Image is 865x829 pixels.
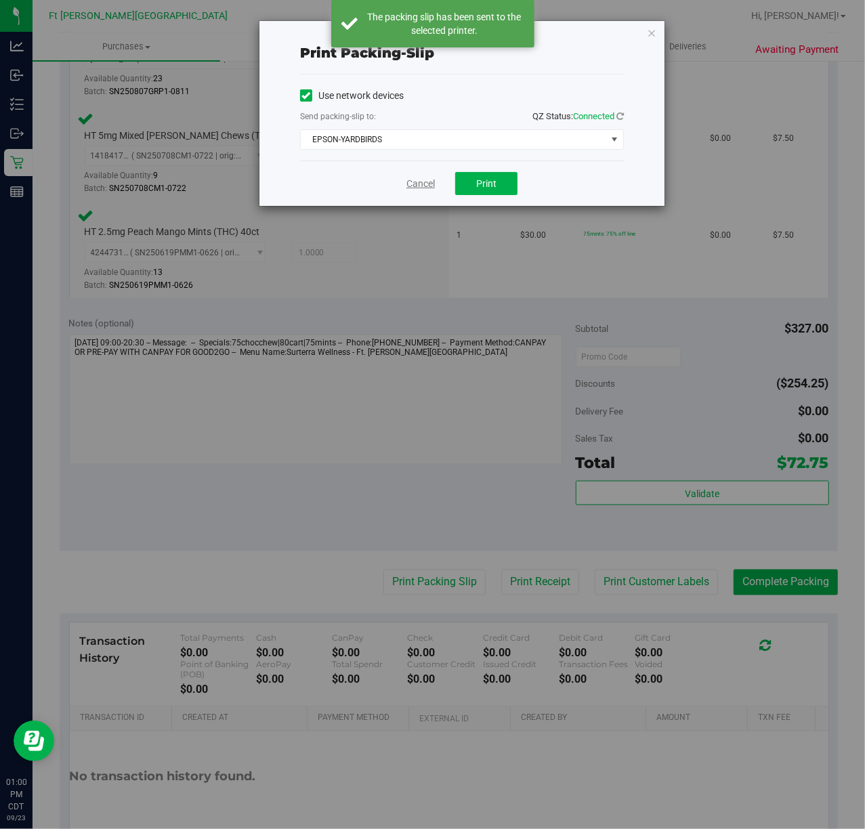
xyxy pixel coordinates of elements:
span: QZ Status: [532,111,624,121]
span: select [606,130,623,149]
span: Print packing-slip [300,45,434,61]
label: Send packing-slip to: [300,110,376,123]
iframe: Resource center [14,721,54,761]
span: Print [476,178,497,189]
div: The packing slip has been sent to the selected printer. [365,10,524,37]
a: Cancel [406,177,435,191]
span: EPSON-YARDBIRDS [301,130,606,149]
button: Print [455,172,518,195]
span: Connected [573,111,614,121]
label: Use network devices [300,89,404,103]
